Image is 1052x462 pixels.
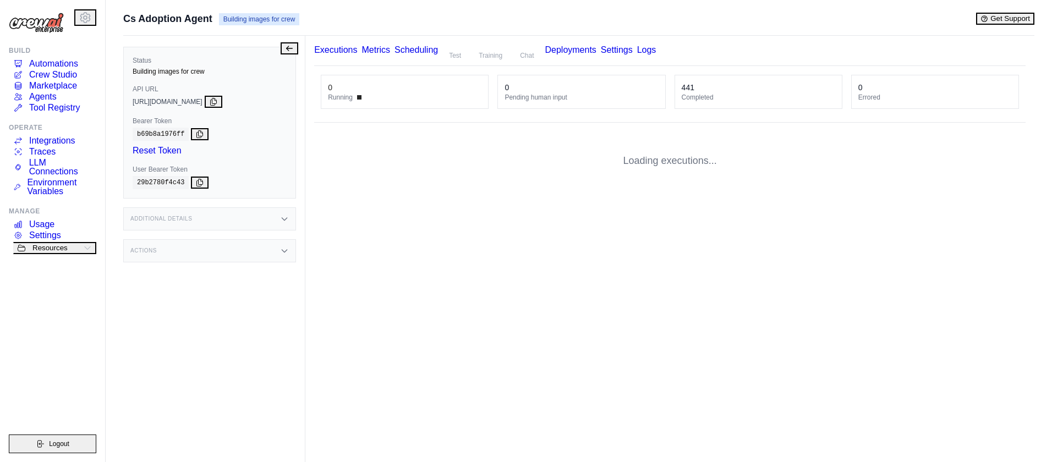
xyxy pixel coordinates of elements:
a: Traces [13,200,96,218]
dt: Pending human input [505,94,658,103]
span: Running [328,94,353,103]
h3: Additional Details [130,215,192,221]
a: Integrations [13,180,96,198]
a: Metrics [364,45,399,68]
label: User Bearer Token [133,164,287,173]
a: Tool Registry [13,139,96,156]
dt: Completed [682,94,835,103]
a: Deployments [556,45,607,68]
h3: Actions [130,246,157,253]
span: Training is not available until the deployment is complete [483,45,520,67]
div: 0 [505,83,509,94]
a: Crew Studio [13,79,96,97]
label: Bearer Token [133,113,287,122]
span: Cs Adoption Agent [123,11,212,26]
a: Settings [13,310,96,328]
button: Logout [9,435,96,453]
span: Test [453,45,479,67]
a: Environment Variables [13,240,96,266]
dt: Errored [858,94,1012,103]
div: Loading executions... [314,137,1026,187]
a: Settings [612,45,649,68]
a: Logs [654,45,681,68]
a: LLM Connections [13,220,96,238]
div: Manage [9,277,96,286]
a: Reset Token [133,142,178,155]
a: Agents [13,119,96,136]
div: 0 [328,83,332,94]
span: Chat is not available until the deployment is complete [524,45,551,67]
span: [URL][DOMAIN_NAME] [133,96,202,105]
label: Status [133,56,287,65]
div: Build [9,46,96,55]
img: Logo [9,13,64,34]
span: Building images for crew [219,13,300,25]
div: Building images for crew [133,67,287,76]
div: Operate [9,167,96,176]
div: 0 [858,83,863,94]
a: Automations [13,59,96,77]
a: Executions [314,45,360,68]
code: 29b2780f4c43 [133,175,189,188]
a: Usage [13,290,96,308]
a: Marketplace [13,99,96,117]
div: 441 [682,83,694,94]
label: API URL [133,85,287,94]
a: Scheduling [403,45,449,68]
span: Resources [34,334,65,343]
code: b69b8a1976ff [133,124,189,137]
span: Logout [49,439,69,448]
button: Get Support [976,11,1034,26]
button: Resources [13,330,96,348]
